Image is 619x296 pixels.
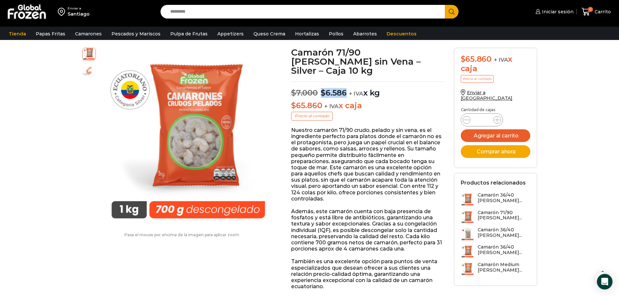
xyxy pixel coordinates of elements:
[461,192,530,206] a: Camarón 36/40 [PERSON_NAME]...
[291,88,318,97] bdi: 7.000
[461,54,466,64] span: $
[167,28,211,40] a: Pulpa de Frutas
[291,88,296,97] span: $
[461,54,492,64] bdi: 65.860
[478,227,530,238] h3: Camarón 36/40 [PERSON_NAME]...
[478,244,530,255] h3: Camarón 36/40 [PERSON_NAME]...
[461,90,513,101] a: Enviar a [GEOGRAPHIC_DATA]
[326,28,347,40] a: Pollos
[6,28,29,40] a: Tienda
[461,227,530,241] a: Camarón 36/40 [PERSON_NAME]...
[461,145,530,158] button: Comprar ahora
[32,28,69,40] a: Papas Fritas
[461,262,530,276] a: Camarón Medium [PERSON_NAME]...
[99,48,277,226] div: 1 / 2
[534,5,574,18] a: Iniciar sesión
[292,28,322,40] a: Hortalizas
[291,101,322,110] bdi: 65.860
[68,11,90,17] div: Santiago
[494,57,508,63] span: + IVA
[291,208,444,252] p: Además, este camarón cuenta con baja presencia de fosfatos y está libre de antibióticos, garantiz...
[461,129,530,142] button: Agregar al carrito
[461,210,530,224] a: Camarón 71/90 [PERSON_NAME]...
[108,28,164,40] a: Pescados y Mariscos
[350,28,380,40] a: Abarrotes
[321,88,326,97] span: $
[68,6,90,11] div: Enviar a
[83,64,96,77] span: camaron-sin-cascara
[349,90,363,97] span: + IVA
[291,101,296,110] span: $
[580,4,613,19] a: 0 Carrito
[445,5,458,19] button: Search button
[383,28,420,40] a: Descuentos
[99,48,277,226] img: PM04010012
[291,112,333,120] p: Precio al contado
[461,75,494,83] p: Precio al contado
[461,108,530,112] p: Cantidad de cajas
[540,8,574,15] span: Iniciar sesión
[291,101,444,110] p: x caja
[461,55,530,73] div: x caja
[478,192,530,203] h3: Camarón 36/40 [PERSON_NAME]...
[291,127,444,202] p: Nuestro camarón 71/90 crudo, pelado y sin vena, es el ingrediente perfecto para platos donde el c...
[461,244,530,258] a: Camarón 36/40 [PERSON_NAME]...
[250,28,289,40] a: Queso Crema
[291,82,444,98] p: x kg
[478,262,530,273] h3: Camarón Medium [PERSON_NAME]...
[588,7,593,12] span: 0
[214,28,247,40] a: Appetizers
[58,6,68,17] img: address-field-icon.svg
[478,210,530,221] h3: Camarón 71/90 [PERSON_NAME]...
[72,28,105,40] a: Camarones
[461,180,526,186] h2: Productos relacionados
[291,48,444,75] h1: Camarón 71/90 [PERSON_NAME] sin Vena – Silver – Caja 10 kg
[83,47,96,60] span: PM04010012
[324,103,339,109] span: + IVA
[291,258,444,290] p: También es una excelente opción para puntos de venta especializados que desean ofrecer a sus clie...
[597,274,613,290] div: Open Intercom Messenger
[593,8,611,15] span: Carrito
[321,88,347,97] bdi: 6.586
[476,115,488,124] input: Product quantity
[82,233,282,237] p: Pasa el mouse por encima de la imagen para aplicar zoom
